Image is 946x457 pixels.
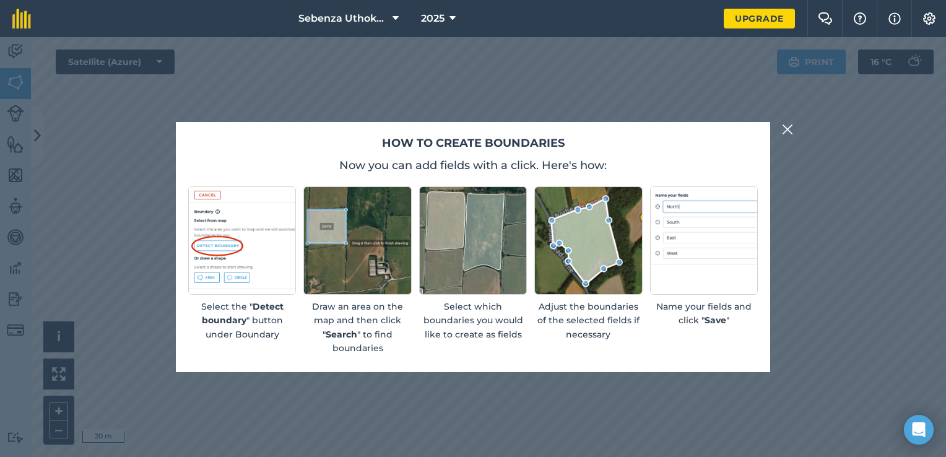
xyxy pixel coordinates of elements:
[904,415,934,445] div: Open Intercom Messenger
[818,12,833,25] img: Two speech bubbles overlapping with the left bubble in the forefront
[303,300,411,355] p: Draw an area on the map and then click " " to find boundaries
[188,186,296,294] img: Screenshot of detect boundary button
[782,122,793,137] img: svg+xml;base64,PHN2ZyB4bWxucz0iaHR0cDovL3d3dy53My5vcmcvMjAwMC9zdmciIHdpZHRoPSIyMiIgaGVpZ2h0PSIzMC...
[188,157,758,174] p: Now you can add fields with a click. Here's how:
[421,11,445,26] span: 2025
[419,300,527,341] p: Select which boundaries you would like to create as fields
[534,186,642,294] img: Screenshot of an editable boundary
[922,12,937,25] img: A cog icon
[419,186,527,294] img: Screenshot of selected fields
[853,12,867,25] img: A question mark icon
[650,300,758,328] p: Name your fields and click " "
[303,186,411,294] img: Screenshot of an rectangular area drawn on a map
[888,11,901,26] img: svg+xml;base64,PHN2ZyB4bWxucz0iaHR0cDovL3d3dy53My5vcmcvMjAwMC9zdmciIHdpZHRoPSIxNyIgaGVpZ2h0PSIxNy...
[188,300,296,341] p: Select the " " button under Boundary
[188,134,758,152] h2: How to create boundaries
[534,300,642,341] p: Adjust the boundaries of the selected fields if necessary
[298,11,388,26] span: Sebenza Uthokoze Farm
[650,186,758,294] img: placeholder
[12,9,31,28] img: fieldmargin Logo
[724,9,795,28] a: Upgrade
[705,315,726,326] strong: Save
[326,329,357,340] strong: Search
